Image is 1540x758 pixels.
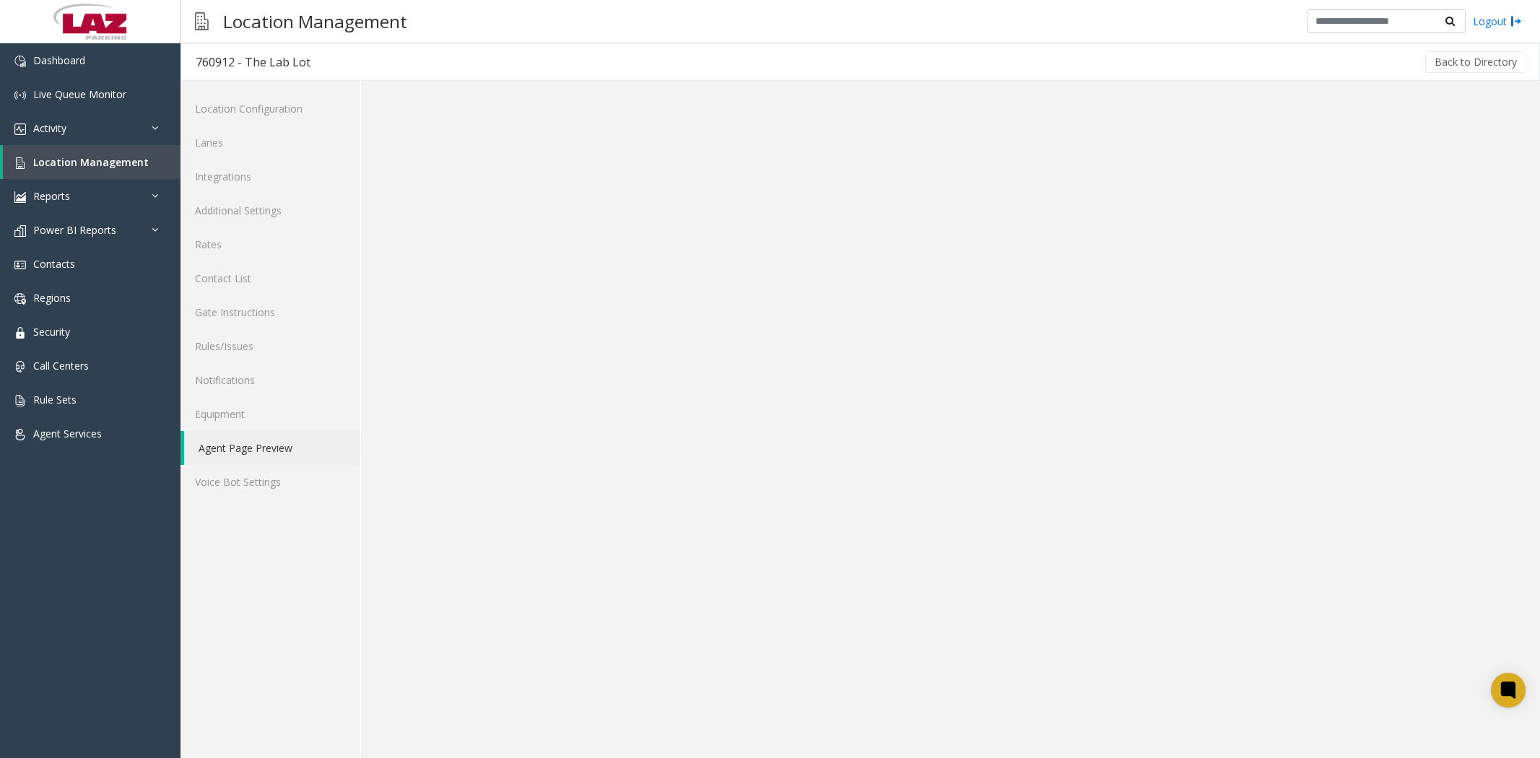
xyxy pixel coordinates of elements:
[33,155,149,169] span: Location Management
[1425,51,1526,73] button: Back to Directory
[180,227,360,261] a: Rates
[14,429,26,440] img: 'icon'
[14,225,26,237] img: 'icon'
[180,160,360,193] a: Integrations
[180,295,360,329] a: Gate Instructions
[180,329,360,363] a: Rules/Issues
[14,157,26,169] img: 'icon'
[33,87,126,101] span: Live Queue Monitor
[33,393,77,406] span: Rule Sets
[33,291,71,305] span: Regions
[180,193,360,227] a: Additional Settings
[216,4,414,39] h3: Location Management
[180,465,360,499] a: Voice Bot Settings
[14,90,26,101] img: 'icon'
[33,427,102,440] span: Agent Services
[33,223,116,237] span: Power BI Reports
[33,121,66,135] span: Activity
[14,191,26,203] img: 'icon'
[14,395,26,406] img: 'icon'
[14,56,26,67] img: 'icon'
[33,325,70,339] span: Security
[180,261,360,295] a: Contact List
[180,397,360,431] a: Equipment
[184,431,360,465] a: Agent Page Preview
[14,327,26,339] img: 'icon'
[14,293,26,305] img: 'icon'
[3,145,180,179] a: Location Management
[180,126,360,160] a: Lanes
[33,257,75,271] span: Contacts
[33,359,89,373] span: Call Centers
[1510,14,1522,29] img: logout
[196,53,310,71] div: 760912 - The Lab Lot
[14,123,26,135] img: 'icon'
[14,259,26,271] img: 'icon'
[195,4,209,39] img: pageIcon
[180,92,360,126] a: Location Configuration
[180,363,360,397] a: Notifications
[14,361,26,373] img: 'icon'
[33,189,70,203] span: Reports
[33,53,85,67] span: Dashboard
[1473,14,1522,29] a: Logout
